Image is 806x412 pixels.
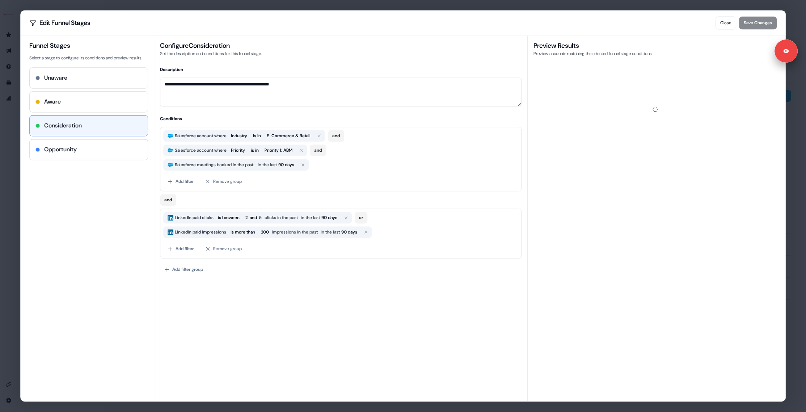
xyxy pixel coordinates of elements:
span: Salesforce meetings booked in the past [173,161,255,168]
span: 2 [245,214,248,221]
h4: Conditions [160,115,522,122]
h4: Consideration [44,121,82,130]
h3: Preview Results [533,41,777,50]
button: Remove group [201,242,246,255]
h4: Aware [44,97,61,106]
span: 5 [259,214,262,221]
p: Preview accounts matching the selected funnel stage conditions [533,50,777,57]
button: Close [716,16,736,29]
button: or [355,212,367,223]
span: LinkedIn paid clicks [173,214,215,221]
span: Salesforce account where [173,132,228,139]
span: impressions in the past [272,228,318,236]
span: Priority [231,147,245,154]
span: clicks in the past [265,214,298,221]
h4: Unaware [44,73,67,82]
h4: Description [160,66,522,73]
span: Industry [231,132,247,139]
h3: Configure Consideration [160,41,522,50]
h3: Funnel Stages [29,41,148,50]
span: in the last [321,228,340,236]
p: Set the description and conditions for this funnel stage. [160,50,522,57]
button: E-Commerce & Retail [264,131,313,140]
button: and [160,194,176,206]
span: Salesforce account where [173,147,228,154]
button: and [310,144,326,156]
button: Remove group [201,175,246,188]
span: in the last [258,161,278,168]
button: Add filter [163,242,198,255]
button: and [328,130,344,142]
span: LinkedIn paid impressions [173,228,228,236]
button: Add filter group [160,263,207,276]
button: Add filter [163,175,198,188]
span: 200 [261,228,269,236]
p: Select a stage to configure its conditions and preview results. [29,54,148,62]
span: and [250,214,257,221]
h4: Opportunity [44,145,77,154]
h2: Edit Funnel Stages [29,19,90,26]
span: in the last [301,214,320,221]
button: Priority 1: ABM [262,146,295,155]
